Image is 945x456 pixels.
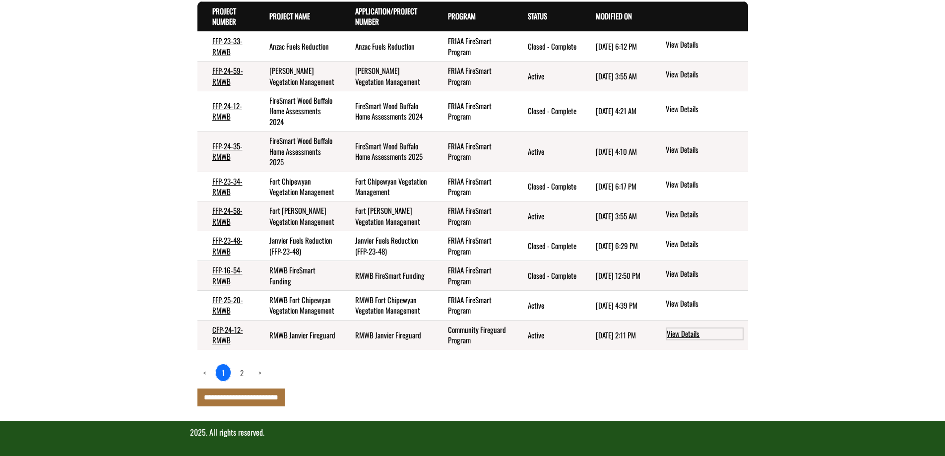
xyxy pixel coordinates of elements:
[212,100,242,122] a: FFP-24-12-RMWB
[666,298,744,310] a: View details
[666,327,744,340] a: View details
[340,91,433,131] td: FireSmart Wood Buffalo Home Assessments 2024
[252,364,267,381] a: Next page
[433,290,513,320] td: FRIAA FireSmart Program
[649,201,748,231] td: action menu
[596,181,636,192] time: [DATE] 6:17 PM
[340,320,433,349] td: RMWB Janvier Fireguard
[513,320,581,349] td: Active
[596,70,637,81] time: [DATE] 3:55 AM
[666,209,744,221] a: View details
[197,31,255,61] td: FFP-23-33-RMWB
[513,261,581,291] td: Closed - Complete
[197,320,255,349] td: CFP-24-12-RMWB
[666,179,744,191] a: View details
[212,35,243,57] a: FFP-23-33-RMWB
[340,131,433,172] td: FireSmart Wood Buffalo Home Assessments 2025
[340,231,433,261] td: Janvier Fuels Reduction (FFP-23-48)
[513,201,581,231] td: Active
[433,320,513,349] td: Community Fireguard Program
[581,320,649,349] td: 8/11/2025 2:11 PM
[649,290,748,320] td: action menu
[596,300,637,311] time: [DATE] 4:39 PM
[433,91,513,131] td: FRIAA FireSmart Program
[649,320,748,349] td: action menu
[254,231,340,261] td: Janvier Fuels Reduction (FFP-23-48)
[581,31,649,61] td: 4/27/2024 6:12 PM
[581,201,649,231] td: 8/11/2025 3:55 AM
[649,91,748,131] td: action menu
[596,240,638,251] time: [DATE] 6:29 PM
[254,261,340,291] td: RMWB FireSmart Funding
[513,231,581,261] td: Closed - Complete
[666,39,744,51] a: View details
[581,261,649,291] td: 7/26/2023 12:50 PM
[254,62,340,91] td: Conklin Vegetation Management
[197,91,255,131] td: FFP-24-12-RMWB
[513,62,581,91] td: Active
[666,104,744,116] a: View details
[212,140,243,162] a: FFP-24-35-RMWB
[596,10,632,21] a: Modified On
[212,264,243,286] a: FFP-16-54-RMWB
[340,261,433,291] td: RMWB FireSmart Funding
[433,62,513,91] td: FRIAA FireSmart Program
[254,131,340,172] td: FireSmart Wood Buffalo Home Assessments 2025
[340,31,433,61] td: Anzac Fuels Reduction
[433,31,513,61] td: FRIAA FireSmart Program
[197,364,212,381] a: Previous page
[513,131,581,172] td: Active
[581,91,649,131] td: 8/11/2025 4:21 AM
[197,261,255,291] td: FFP-16-54-RMWB
[340,62,433,91] td: Conklin Vegetation Management
[596,41,637,52] time: [DATE] 6:12 PM
[666,144,744,156] a: View details
[215,364,231,382] a: 1
[528,10,547,21] a: Status
[581,231,649,261] td: 4/27/2024 6:29 PM
[212,205,243,226] a: FFP-24-58-RMWB
[649,261,748,291] td: action menu
[212,176,243,197] a: FFP-23-34-RMWB
[197,290,255,320] td: FFP-25-20-RMWB
[340,201,433,231] td: Fort McMurray Vegetation Management
[254,290,340,320] td: RMWB Fort Chipewyan Vegetation Management
[666,69,744,81] a: View details
[197,62,255,91] td: FFP-24-59-RMWB
[596,210,637,221] time: [DATE] 3:55 AM
[433,201,513,231] td: FRIAA FireSmart Program
[234,364,250,381] a: page 2
[581,131,649,172] td: 8/11/2025 4:10 AM
[596,329,636,340] time: [DATE] 2:11 PM
[433,231,513,261] td: FRIAA FireSmart Program
[649,131,748,172] td: action menu
[513,91,581,131] td: Closed - Complete
[596,146,637,157] time: [DATE] 4:10 AM
[355,5,417,27] a: Application/Project Number
[190,427,756,438] p: 2025
[513,172,581,201] td: Closed - Complete
[254,31,340,61] td: Anzac Fuels Reduction
[340,290,433,320] td: RMWB Fort Chipewyan Vegetation Management
[433,131,513,172] td: FRIAA FireSmart Program
[254,201,340,231] td: Fort McMurray Vegetation Management
[433,172,513,201] td: FRIAA FireSmart Program
[666,239,744,251] a: View details
[212,65,243,86] a: FFP-24-59-RMWB
[269,10,310,21] a: Project Name
[212,294,243,316] a: FFP-25-20-RMWB
[197,131,255,172] td: FFP-24-35-RMWB
[197,172,255,201] td: FFP-23-34-RMWB
[581,62,649,91] td: 8/11/2025 3:55 AM
[212,324,243,345] a: CFP-24-12-RMWB
[581,290,649,320] td: 7/28/2025 4:39 PM
[649,1,748,31] th: Actions
[254,320,340,349] td: RMWB Janvier Fireguard
[649,231,748,261] td: action menu
[206,426,264,438] span: . All rights reserved.
[649,62,748,91] td: action menu
[513,290,581,320] td: Active
[197,231,255,261] td: FFP-23-48-RMWB
[581,172,649,201] td: 4/27/2024 6:17 PM
[596,270,640,281] time: [DATE] 12:50 PM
